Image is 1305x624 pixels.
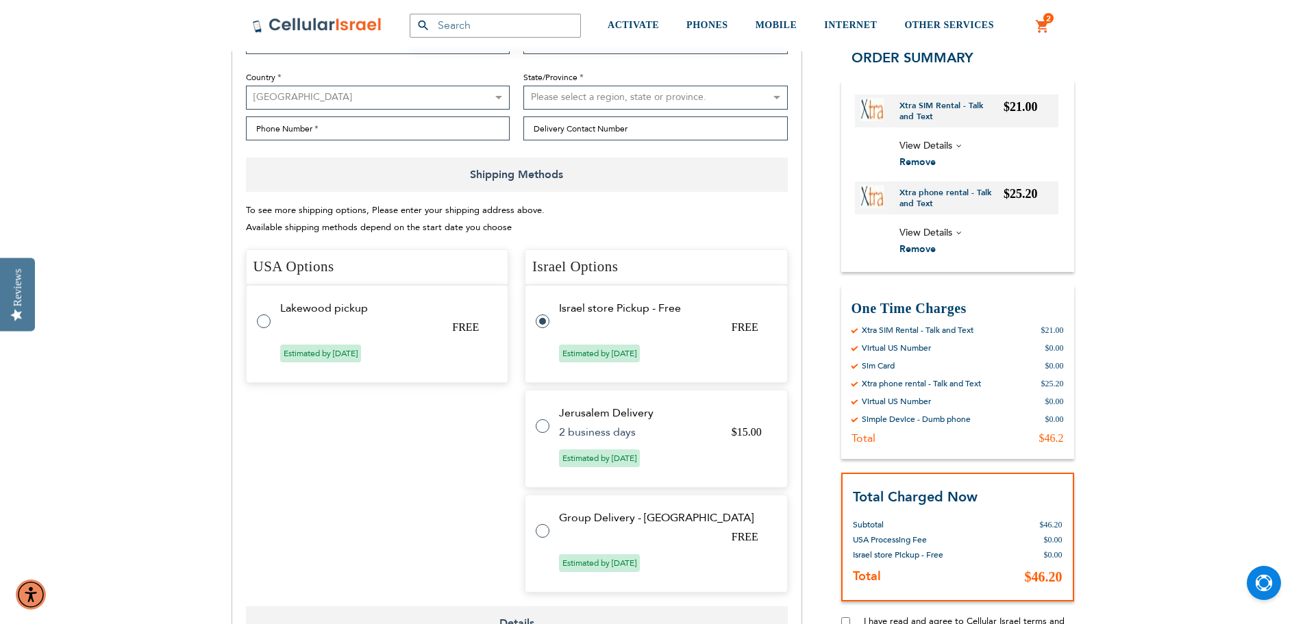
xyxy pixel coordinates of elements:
a: 2 [1035,18,1050,35]
div: Reviews [12,269,24,306]
a: Xtra phone rental - Talk and Text [899,186,1004,208]
input: Search [410,14,581,38]
span: FREE [732,321,758,333]
span: View Details [899,138,952,151]
span: Shipping Methods [246,158,788,192]
span: Israel store Pickup - Free [853,549,943,560]
span: Remove [899,155,936,169]
div: $0.00 [1045,413,1064,424]
span: $0.00 [1044,550,1062,560]
span: Estimated by [DATE] [559,345,640,362]
span: 2 [1046,13,1051,24]
div: $21.00 [1041,324,1064,335]
div: Xtra SIM Rental - Talk and Text [862,324,973,335]
span: Estimated by [DATE] [559,554,640,572]
span: MOBILE [756,20,797,30]
span: $21.00 [1004,99,1038,113]
strong: Total Charged Now [853,487,978,506]
td: Group Delivery - [GEOGRAPHIC_DATA] [559,512,771,524]
span: $25.20 [1004,186,1038,200]
h4: Israel Options [525,249,788,285]
td: Lakewood pickup [280,302,492,314]
img: Xtra SIM Rental - Talk and Text [860,97,884,121]
img: Xtra phone rental - Talk and Text [860,184,884,208]
span: $46.20 [1025,569,1062,584]
span: To see more shipping options, Please enter your shipping address above. Available shipping method... [246,204,545,234]
div: $0.00 [1045,342,1064,353]
span: Order Summary [852,48,973,66]
div: Sim Card [862,360,895,371]
div: $46.2 [1039,431,1064,445]
strong: Total [853,568,881,585]
span: ACTIVATE [608,20,659,30]
th: Subtotal [853,507,960,532]
h4: USA Options [246,249,509,285]
a: Xtra SIM Rental - Talk and Text [899,99,1004,121]
span: View Details [899,225,952,238]
span: $46.20 [1040,520,1062,529]
td: Israel store Pickup - Free [559,302,771,314]
td: Jerusalem Delivery [559,407,771,419]
span: $0.00 [1044,535,1062,545]
h3: One Time Charges [852,299,1064,317]
div: Virtual US Number [862,395,931,406]
div: Virtual US Number [862,342,931,353]
span: USA Processing Fee [853,534,927,545]
span: OTHER SERVICES [904,20,994,30]
div: $0.00 [1045,395,1064,406]
div: Simple Device - Dumb phone [862,413,971,424]
span: Estimated by [DATE] [280,345,361,362]
div: Xtra phone rental - Talk and Text [862,377,981,388]
td: 2 business days [559,426,714,438]
div: Total [852,431,875,445]
div: Accessibility Menu [16,579,46,610]
span: $15.00 [732,426,762,438]
span: INTERNET [824,20,877,30]
span: Estimated by [DATE] [559,449,640,467]
div: $25.20 [1041,377,1064,388]
span: FREE [732,531,758,542]
img: Cellular Israel Logo [252,17,382,34]
span: Remove [899,242,936,255]
span: PHONES [686,20,728,30]
div: $0.00 [1045,360,1064,371]
span: FREE [452,321,479,333]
